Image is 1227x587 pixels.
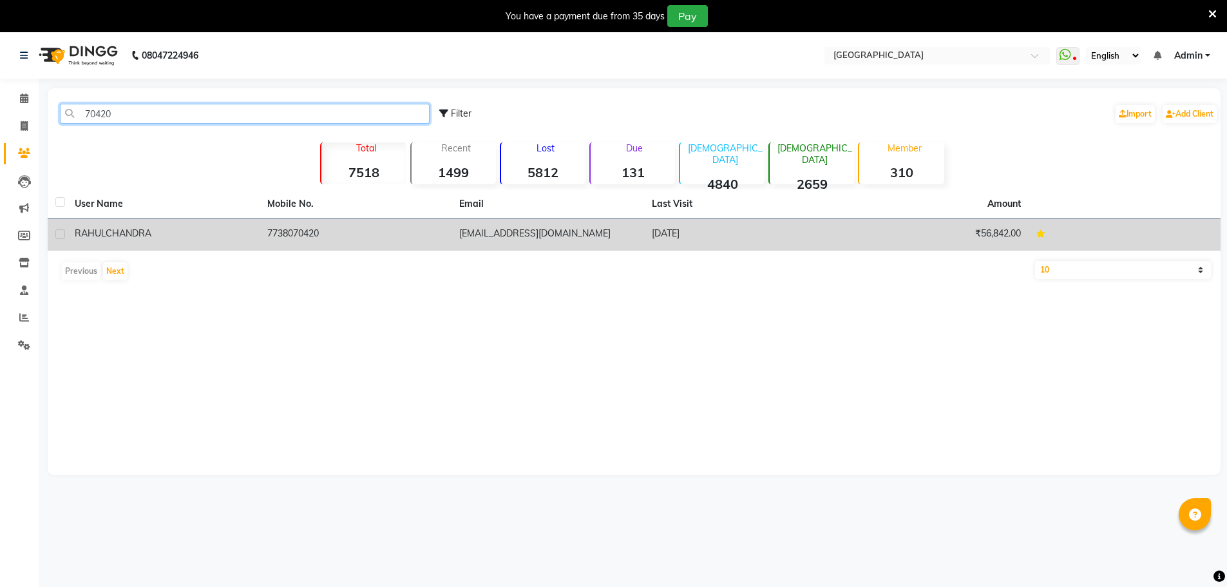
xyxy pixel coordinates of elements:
p: Due [593,142,675,154]
td: [DATE] [644,219,837,251]
p: [DEMOGRAPHIC_DATA] [775,142,854,166]
a: Add Client [1163,105,1217,123]
th: Amount [980,189,1029,218]
span: CHANDRA [106,227,151,239]
td: ₹56,842.00 [836,219,1029,251]
span: RAHUL [75,227,106,239]
th: User Name [67,189,260,219]
strong: 2659 [770,176,854,192]
span: Admin [1174,49,1203,63]
b: 08047224946 [142,37,198,73]
th: Email [452,189,644,219]
strong: 5812 [501,164,585,180]
strong: 131 [591,164,675,180]
a: Import [1116,105,1155,123]
td: [EMAIL_ADDRESS][DOMAIN_NAME] [452,219,644,251]
th: Last Visit [644,189,837,219]
img: logo [33,37,121,73]
p: Member [864,142,944,154]
strong: 4840 [680,176,765,192]
button: Pay [667,5,708,27]
strong: 310 [859,164,944,180]
p: [DEMOGRAPHIC_DATA] [685,142,765,166]
p: Lost [506,142,585,154]
td: 7738070420 [260,219,452,251]
span: Filter [451,108,471,119]
div: You have a payment due from 35 days [506,10,665,23]
p: Recent [417,142,496,154]
input: Search by Name/Mobile/Email/Code [60,104,430,124]
button: Next [103,262,128,280]
th: Mobile No. [260,189,452,219]
p: Total [327,142,406,154]
strong: 7518 [321,164,406,180]
strong: 1499 [412,164,496,180]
